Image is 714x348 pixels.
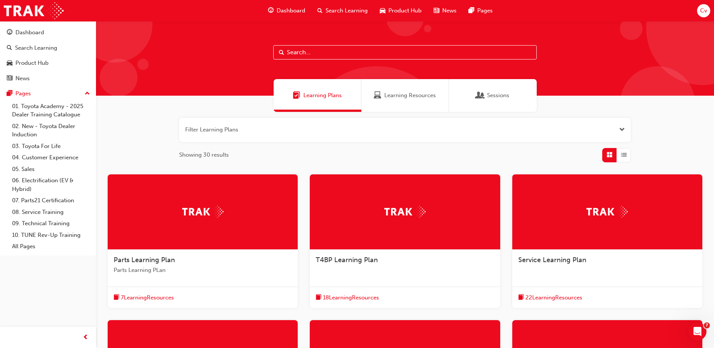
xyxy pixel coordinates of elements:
[487,91,509,100] span: Sessions
[3,41,93,55] a: Search Learning
[114,293,119,302] span: book-icon
[428,3,463,18] a: news-iconNews
[3,87,93,101] button: Pages
[262,3,311,18] a: guage-iconDashboard
[15,89,31,98] div: Pages
[525,293,582,302] span: 22 Learning Resources
[688,322,706,340] iframe: Intercom live chat
[9,206,93,218] a: 08. Service Training
[277,6,305,15] span: Dashboard
[316,256,378,264] span: T4BP Learning Plan
[621,151,627,159] span: List
[15,59,49,67] div: Product Hub
[512,174,702,308] a: TrakService Learning Planbook-icon22LearningResources
[279,48,284,57] span: Search
[7,45,12,52] span: search-icon
[607,151,612,159] span: Grid
[384,91,436,100] span: Learning Resources
[586,206,628,217] img: Trak
[3,56,93,70] a: Product Hub
[83,333,88,342] span: prev-icon
[179,151,229,159] span: Showing 30 results
[114,293,174,302] button: book-icon7LearningResources
[303,91,342,100] span: Learning Plans
[121,293,174,302] span: 7 Learning Resources
[3,26,93,40] a: Dashboard
[374,3,428,18] a: car-iconProduct Hub
[316,293,321,302] span: book-icon
[326,6,368,15] span: Search Learning
[9,175,93,195] a: 06. Electrification (EV & Hybrid)
[85,89,90,99] span: up-icon
[477,91,484,100] span: Sessions
[114,266,292,275] span: Parts Learning PLan
[9,140,93,152] a: 03. Toyota For Life
[108,174,298,308] a: TrakParts Learning PlanParts Learning PLanbook-icon7LearningResources
[7,90,12,97] span: pages-icon
[7,29,12,36] span: guage-icon
[463,3,499,18] a: pages-iconPages
[477,6,493,15] span: Pages
[9,121,93,140] a: 02. New - Toyota Dealer Induction
[9,218,93,229] a: 09. Technical Training
[9,101,93,121] a: 01. Toyota Academy - 2025 Dealer Training Catalogue
[9,195,93,206] a: 07. Parts21 Certification
[3,72,93,85] a: News
[700,6,707,15] span: Cv
[293,91,300,100] span: Learning Plans
[388,6,422,15] span: Product Hub
[316,293,379,302] button: book-icon18LearningResources
[323,293,379,302] span: 18 Learning Resources
[361,79,449,112] a: Learning ResourcesLearning Resources
[518,256,586,264] span: Service Learning Plan
[9,241,93,252] a: All Pages
[182,206,224,217] img: Trak
[15,28,44,37] div: Dashboard
[449,79,537,112] a: SessionsSessions
[311,3,374,18] a: search-iconSearch Learning
[3,24,93,87] button: DashboardSearch LearningProduct HubNews
[374,91,381,100] span: Learning Resources
[9,229,93,241] a: 10. TUNE Rev-Up Training
[619,125,625,134] button: Open the filter
[434,6,439,15] span: news-icon
[317,6,323,15] span: search-icon
[442,6,457,15] span: News
[380,6,385,15] span: car-icon
[4,2,64,19] img: Trak
[7,75,12,82] span: news-icon
[268,6,274,15] span: guage-icon
[274,79,361,112] a: Learning PlansLearning Plans
[704,322,710,328] span: 7
[697,4,710,17] button: Cv
[114,256,175,264] span: Parts Learning Plan
[518,293,582,302] button: book-icon22LearningResources
[310,174,500,308] a: TrakT4BP Learning Planbook-icon18LearningResources
[15,74,30,83] div: News
[15,44,57,52] div: Search Learning
[469,6,474,15] span: pages-icon
[384,206,426,217] img: Trak
[9,152,93,163] a: 04. Customer Experience
[7,60,12,67] span: car-icon
[9,163,93,175] a: 05. Sales
[518,293,524,302] span: book-icon
[273,45,537,60] input: Search...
